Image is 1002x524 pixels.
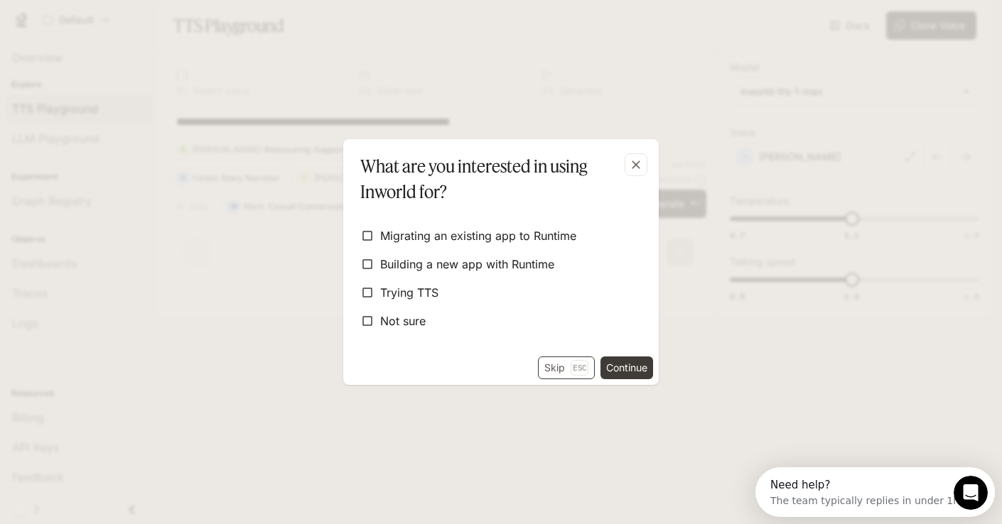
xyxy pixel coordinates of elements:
[380,312,426,329] span: Not sure
[15,12,204,23] div: Need help?
[6,6,246,45] div: Open Intercom Messenger
[360,153,636,204] p: What are you interested in using Inworld for?
[954,476,988,510] iframe: Intercom live chat
[600,356,653,379] button: Continue
[755,467,995,517] iframe: Intercom live chat discovery launcher
[380,256,554,273] span: Building a new app with Runtime
[380,227,576,244] span: Migrating an existing app to Runtime
[571,360,588,376] p: Esc
[538,356,595,379] button: SkipEsc
[380,284,438,301] span: Trying TTS
[15,23,204,38] div: The team typically replies in under 1h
